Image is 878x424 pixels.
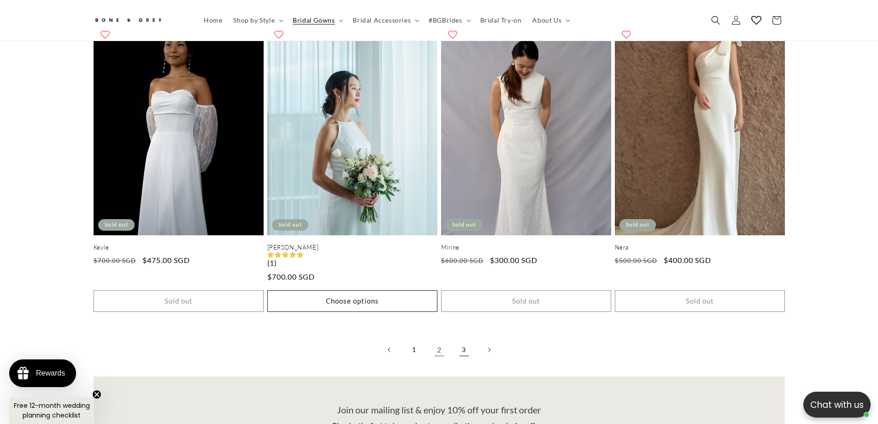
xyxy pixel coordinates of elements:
[803,392,871,418] button: Open chatbox
[479,340,499,360] a: Next page
[94,340,785,360] nav: Pagination
[379,340,400,360] a: Previous page
[270,25,288,43] button: Add to wishlist
[429,340,449,360] a: Page 2
[441,244,611,251] a: Mirine
[198,11,228,30] a: Home
[706,10,726,30] summary: Search
[267,290,437,312] button: Choose options
[475,11,527,30] a: Bridal Try-on
[233,16,275,24] span: Shop by Style
[14,401,90,420] span: Free 12-month wedding planning checklist
[287,11,347,30] summary: Bridal Gowns
[94,13,163,28] img: Bone and Grey Bridal
[441,290,611,312] button: Sold out
[94,290,264,312] button: Sold out
[347,11,423,30] summary: Bridal Accessories
[204,16,222,24] span: Home
[617,25,636,43] button: Add to wishlist
[9,397,94,424] div: Free 12-month wedding planning checklistClose teaser
[615,290,785,312] button: Sold out
[480,16,522,24] span: Bridal Try-on
[337,404,541,415] span: Join our mailing list & enjoy 10% off your first order
[454,340,474,360] a: Page 3
[96,25,114,43] button: Add to wishlist
[532,16,561,24] span: About Us
[36,369,65,377] div: Rewards
[228,11,287,30] summary: Shop by Style
[527,11,574,30] summary: About Us
[90,9,189,31] a: Bone and Grey Bridal
[293,16,335,24] span: Bridal Gowns
[94,244,264,251] a: Keyle
[423,11,474,30] summary: #BGBrides
[267,244,437,251] a: [PERSON_NAME]
[92,390,101,399] button: Close teaser
[803,398,871,412] p: Chat with us
[353,16,411,24] span: Bridal Accessories
[615,244,785,251] a: Nera
[404,340,424,360] a: Page 1
[429,16,462,24] span: #BGBrides
[443,25,462,43] button: Add to wishlist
